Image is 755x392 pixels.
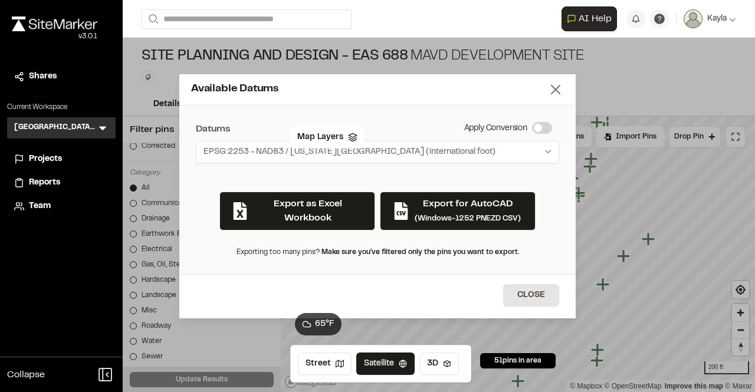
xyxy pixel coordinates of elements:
[29,70,57,83] span: Shares
[684,9,703,28] img: User
[203,146,495,158] span: EPSG:2253 - NAD83 / [US_STATE][GEOGRAPHIC_DATA] (international foot)
[415,215,521,222] small: (Windows-1252 PNEZD CSV)
[494,355,541,366] span: 51 pins in area
[503,284,559,307] button: Close
[7,368,45,382] span: Collapse
[14,153,109,166] a: Projects
[295,313,342,335] button: 65°F
[14,176,109,189] a: Reports
[380,192,536,230] button: Export for AutoCAD(Windows-1252 PNEZD CSV)
[219,192,375,230] button: Export as Excel Workbook
[356,353,415,375] button: Satellite
[12,31,97,42] div: Oh geez...please don't...
[196,141,559,163] button: Select date range
[464,122,527,136] div: Apply Conversion
[684,9,736,28] button: Kayla
[14,70,109,83] a: Shares
[579,12,612,26] span: AI Help
[14,200,109,213] a: Team
[298,353,352,375] button: Street
[297,131,343,144] span: Map Layers
[315,318,334,331] span: 65 ° F
[29,176,60,189] span: Reports
[321,249,519,255] span: Make sure you've filtered only the pins you want to export.
[29,200,51,213] span: Team
[7,102,116,113] p: Current Workspace
[142,9,163,29] button: Search
[419,353,459,375] button: 3D
[707,12,727,25] span: Kayla
[14,122,97,134] h3: [GEOGRAPHIC_DATA][US_STATE] SEAS-EAS 688 Site Planning and Design
[562,6,622,31] div: Open AI Assistant
[29,153,62,166] span: Projects
[205,242,550,262] div: Exporting too many pins?
[562,6,617,31] button: Open AI Assistant
[12,17,97,31] img: rebrand.png
[196,122,559,136] div: Datums
[415,197,521,211] p: Export for AutoCAD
